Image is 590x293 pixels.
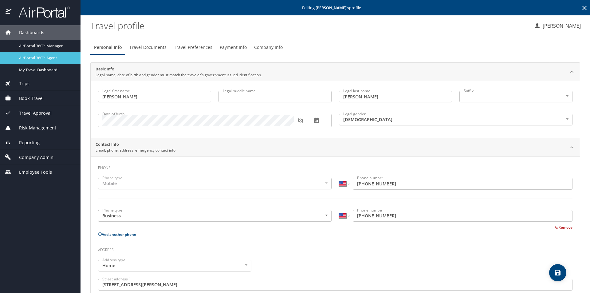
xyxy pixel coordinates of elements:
div: Home [98,260,251,271]
h2: Basic Info [96,66,262,72]
div: Business [98,210,332,222]
div: Basic InfoLegal name, date of birth and gender must match the traveler's government-issued identi... [91,81,580,138]
img: icon-airportal.png [6,6,12,18]
div: Profile [90,40,580,55]
div: ​ [459,91,572,102]
span: Company Admin [11,154,53,161]
span: Travel Preferences [174,44,212,51]
p: [PERSON_NAME] [541,22,581,30]
span: My Travel Dashboard [19,67,73,73]
span: Trips [11,80,29,87]
div: Mobile [98,178,332,189]
button: [PERSON_NAME] [531,20,583,31]
p: Legal name, date of birth and gender must match the traveler's government-issued identification. [96,72,262,78]
p: Email, phone, address, emergency contact info [96,148,175,153]
span: Personal Info [94,44,122,51]
h2: Contact Info [96,141,175,148]
span: Dashboards [11,29,44,36]
div: [DEMOGRAPHIC_DATA] [339,114,572,125]
span: AirPortal 360™ Agent [19,55,73,61]
span: Travel Documents [129,44,167,51]
span: Risk Management [11,125,56,131]
span: Payment Info [220,44,247,51]
button: save [549,264,566,281]
div: Basic InfoLegal name, date of birth and gender must match the traveler's government-issued identi... [91,63,580,81]
span: AirPortal 360™ Manager [19,43,73,49]
span: Reporting [11,139,40,146]
h3: Phone [98,161,572,172]
span: Book Travel [11,95,44,102]
img: airportal-logo.png [12,6,70,18]
strong: [PERSON_NAME] 's [316,5,349,10]
p: Editing profile [82,6,588,10]
span: Employee Tools [11,169,52,176]
span: Travel Approval [11,110,52,117]
button: Add another phone [98,232,136,237]
div: Contact InfoEmail, phone, address, emergency contact info [91,138,580,156]
h3: Address [98,243,572,254]
button: Remove [555,225,572,230]
h1: Travel profile [90,16,529,35]
span: Company Info [254,44,283,51]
